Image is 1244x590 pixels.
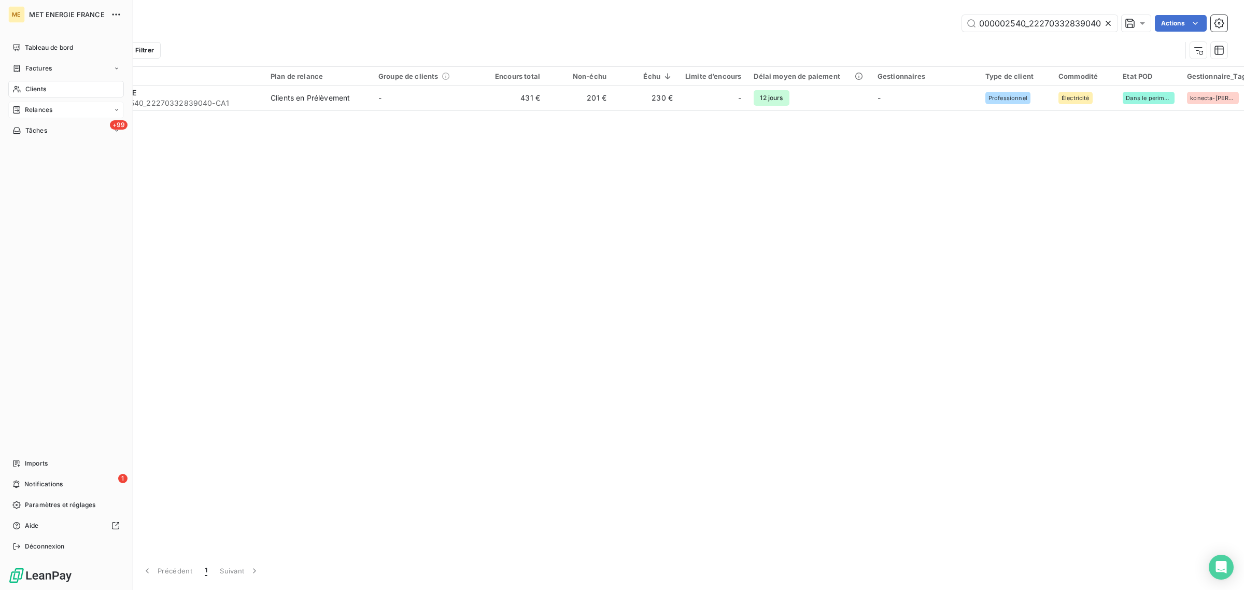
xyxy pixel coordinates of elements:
[25,85,46,94] span: Clients
[988,95,1027,101] span: Professionnel
[24,480,63,489] span: Notifications
[113,42,161,59] button: Filtrer
[754,90,789,106] span: 12 jours
[985,72,1046,80] div: Type de client
[619,72,673,80] div: Échu
[1126,95,1171,101] span: Dans le perimetre
[378,72,439,80] span: Groupe de clients
[118,474,128,483] span: 1
[378,93,381,102] span: -
[738,93,741,103] span: -
[480,86,546,110] td: 431 €
[1058,72,1110,80] div: Commodité
[962,15,1118,32] input: Rechercher
[29,10,105,19] span: MET ENERGIE FRANCE
[25,126,47,135] span: Tâches
[613,86,679,110] td: 230 €
[486,72,540,80] div: Encours total
[214,560,266,582] button: Suivant
[199,560,214,582] button: 1
[878,93,881,102] span: -
[754,72,865,80] div: Délai moyen de paiement
[25,64,52,73] span: Factures
[1062,95,1090,101] span: Électricité
[25,105,52,115] span: Relances
[25,459,48,468] span: Imports
[546,86,613,110] td: 201 €
[25,43,73,52] span: Tableau de bord
[1209,555,1234,580] div: Open Intercom Messenger
[553,72,606,80] div: Non-échu
[271,93,350,103] div: Clients en Prélèvement
[878,72,973,80] div: Gestionnaires
[271,72,366,80] div: Plan de relance
[8,567,73,584] img: Logo LeanPay
[1190,95,1236,101] span: konecta-[PERSON_NAME]
[25,542,65,551] span: Déconnexion
[136,560,199,582] button: Précédent
[8,517,124,534] a: Aide
[25,521,39,530] span: Aide
[8,6,25,23] div: ME
[25,500,95,510] span: Paramètres et réglages
[1155,15,1207,32] button: Actions
[205,566,207,576] span: 1
[110,120,128,130] span: +99
[72,98,258,108] span: METFRA000002540_22270332839040-CA1
[1123,72,1175,80] div: Etat POD
[685,72,741,80] div: Limite d’encours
